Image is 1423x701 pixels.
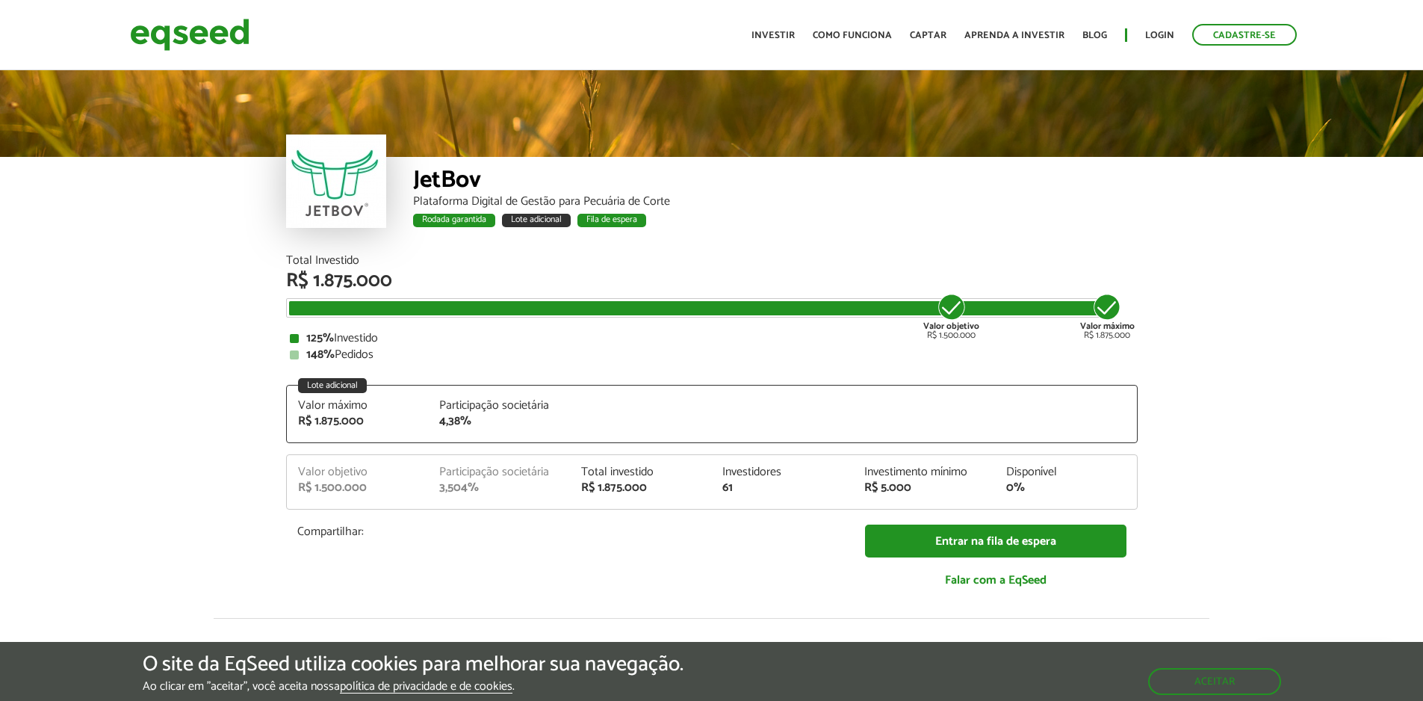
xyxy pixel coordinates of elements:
[439,400,559,412] div: Participação societária
[298,482,418,494] div: R$ 1.500.000
[413,196,1138,208] div: Plataforma Digital de Gestão para Pecuária de Corte
[923,292,979,340] div: R$ 1.500.000
[1080,292,1135,340] div: R$ 1.875.000
[143,653,683,676] h5: O site da EqSeed utiliza cookies para melhorar sua navegação.
[439,482,559,494] div: 3,504%
[864,482,984,494] div: R$ 5.000
[413,214,495,227] div: Rodada garantida
[286,255,1138,267] div: Total Investido
[577,214,646,227] div: Fila de espera
[1145,31,1174,40] a: Login
[1256,640,1393,671] a: Fale conosco
[1080,319,1135,333] strong: Valor máximo
[813,31,892,40] a: Como funciona
[306,345,335,365] strong: 148%
[964,31,1064,40] a: Aprenda a investir
[298,466,418,478] div: Valor objetivo
[297,525,843,539] p: Compartilhar:
[581,482,701,494] div: R$ 1.875.000
[143,679,683,694] p: Ao clicar em "aceitar", você aceita nossa .
[910,31,946,40] a: Captar
[722,482,842,494] div: 61
[298,400,418,412] div: Valor máximo
[865,525,1126,558] a: Entrar na fila de espera
[581,466,701,478] div: Total investido
[290,333,1134,345] div: Investido
[1006,466,1126,478] div: Disponível
[1082,31,1107,40] a: Blog
[751,31,795,40] a: Investir
[306,328,334,348] strong: 125%
[722,466,842,478] div: Investidores
[1192,24,1297,46] a: Cadastre-se
[923,319,979,333] strong: Valor objetivo
[1006,482,1126,494] div: 0%
[413,168,1138,196] div: JetBov
[298,378,367,393] div: Lote adicional
[1148,668,1281,695] button: Aceitar
[290,349,1134,361] div: Pedidos
[298,416,418,427] div: R$ 1.875.000
[130,15,249,55] img: EqSeed
[439,416,559,427] div: 4,38%
[286,271,1138,291] div: R$ 1.875.000
[864,466,984,478] div: Investimento mínimo
[340,681,512,694] a: política de privacidade e de cookies
[502,214,571,227] div: Lote adicional
[865,565,1126,596] a: Falar com a EqSeed
[439,466,559,478] div: Participação societária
